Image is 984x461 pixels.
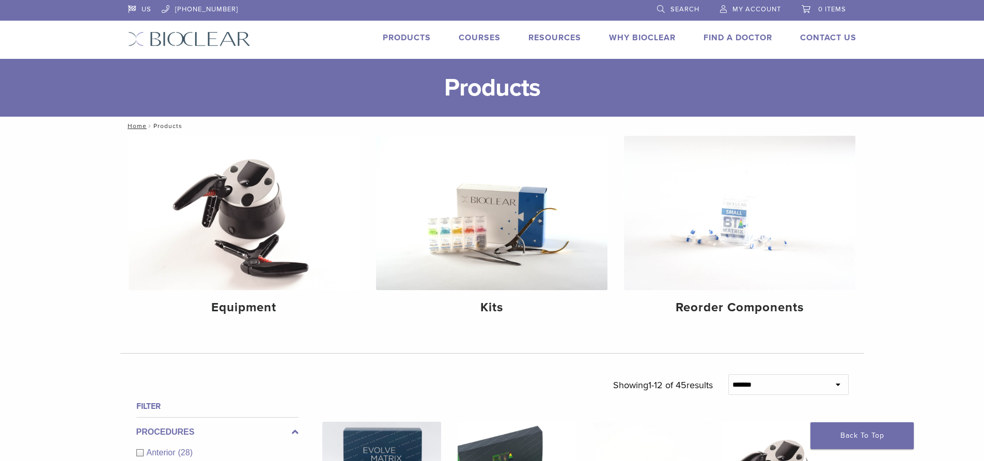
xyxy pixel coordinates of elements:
[147,123,153,129] span: /
[704,33,772,43] a: Find A Doctor
[128,31,251,46] img: Bioclear
[609,33,676,43] a: Why Bioclear
[624,136,855,324] a: Reorder Components
[137,298,352,317] h4: Equipment
[818,5,846,13] span: 0 items
[528,33,581,43] a: Resources
[147,448,178,457] span: Anterior
[383,33,431,43] a: Products
[459,33,501,43] a: Courses
[624,136,855,290] img: Reorder Components
[800,33,856,43] a: Contact Us
[384,298,599,317] h4: Kits
[376,136,607,290] img: Kits
[613,374,713,396] p: Showing results
[732,5,781,13] span: My Account
[810,422,914,449] a: Back To Top
[670,5,699,13] span: Search
[136,400,299,412] h4: Filter
[120,117,864,135] nav: Products
[648,379,686,391] span: 1-12 of 45
[178,448,193,457] span: (28)
[124,122,147,130] a: Home
[129,136,360,324] a: Equipment
[129,136,360,290] img: Equipment
[376,136,607,324] a: Kits
[136,426,299,438] label: Procedures
[632,298,847,317] h4: Reorder Components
